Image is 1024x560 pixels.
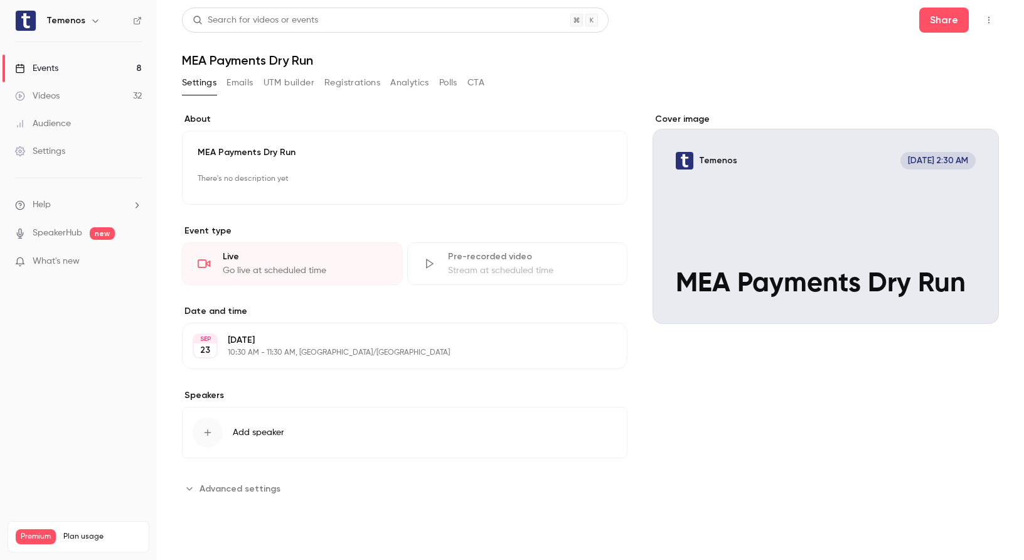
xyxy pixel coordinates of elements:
button: Settings [182,73,216,93]
div: LiveGo live at scheduled time [182,242,402,285]
div: Audience [15,117,71,130]
p: MEA Payments Dry Run [198,146,612,159]
div: Pre-recorded video [448,250,612,263]
div: SEP [194,335,216,343]
div: Stream at scheduled time [448,264,612,277]
p: Event type [182,225,627,237]
button: CTA [467,73,484,93]
div: Videos [15,90,60,102]
p: [DATE] [228,334,561,347]
label: Speakers [182,389,627,402]
div: Events [15,62,58,75]
p: 10:30 AM - 11:30 AM, [GEOGRAPHIC_DATA]/[GEOGRAPHIC_DATA] [228,348,561,358]
a: SpeakerHub [33,227,82,240]
button: Polls [439,73,457,93]
button: UTM builder [264,73,314,93]
iframe: Noticeable Trigger [127,256,142,267]
img: Temenos [16,11,36,31]
h6: Temenos [46,14,85,27]
button: Registrations [324,73,380,93]
div: Go live at scheduled time [223,264,387,277]
button: Emails [227,73,253,93]
p: 23 [200,344,210,357]
h1: MEA Payments Dry Run [182,53,999,68]
span: Premium [16,529,56,544]
label: Cover image [653,113,999,126]
p: There's no description yet [198,169,612,189]
span: new [90,227,115,240]
span: What's new [33,255,80,268]
button: Share [919,8,969,33]
button: Add speaker [182,407,627,458]
span: Advanced settings [200,482,280,495]
div: Pre-recorded videoStream at scheduled time [407,242,627,285]
section: Cover image [653,113,999,324]
section: Advanced settings [182,478,627,498]
div: Search for videos or events [193,14,318,27]
div: Live [223,250,387,263]
button: Advanced settings [182,478,288,498]
li: help-dropdown-opener [15,198,142,212]
span: Help [33,198,51,212]
label: About [182,113,627,126]
span: Add speaker [233,426,284,439]
div: Settings [15,145,65,158]
button: Analytics [390,73,429,93]
label: Date and time [182,305,627,318]
span: Plan usage [63,532,141,542]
